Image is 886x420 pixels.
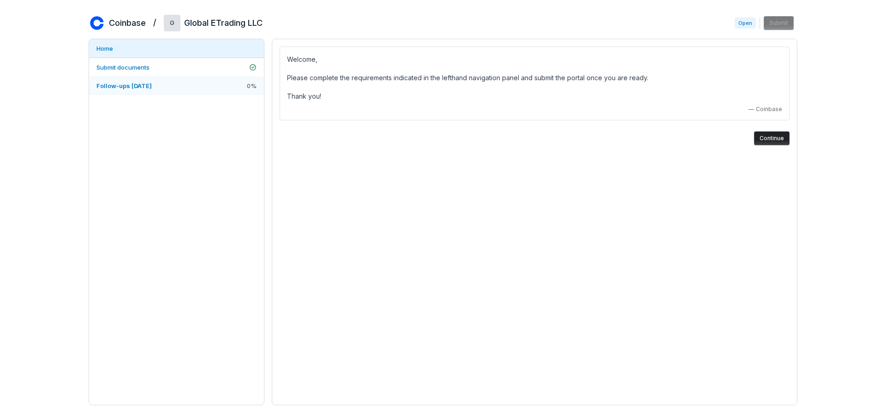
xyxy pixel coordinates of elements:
[153,15,156,29] h2: /
[735,18,756,29] span: Open
[247,82,257,90] span: 0 %
[96,82,152,89] span: Follow-ups [DATE]
[89,77,264,95] a: Follow-ups [DATE]0%
[756,106,782,113] span: Coinbase
[287,54,782,65] p: Welcome,
[96,64,150,71] span: Submit documents
[89,58,264,77] a: Submit documents
[748,106,754,113] span: —
[109,17,146,29] h2: Coinbase
[89,39,264,58] a: Home
[287,91,782,102] p: Thank you!
[184,17,263,29] h2: Global ETrading LLC
[287,72,782,83] p: Please complete the requirements indicated in the lefthand navigation panel and submit the portal...
[754,131,790,145] button: Continue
